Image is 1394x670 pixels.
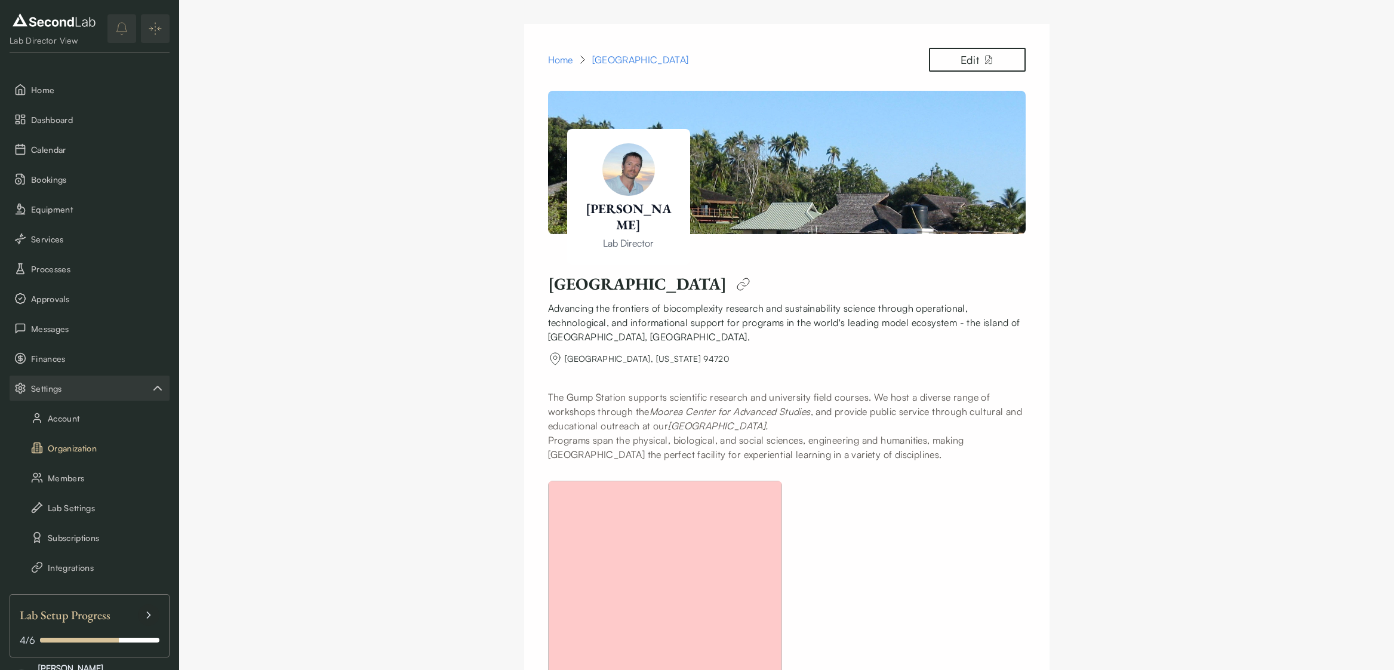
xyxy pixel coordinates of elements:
[31,382,150,395] span: Settings
[984,55,993,64] img: edit
[548,352,562,366] img: org-name
[10,107,170,132] button: Dashboard
[10,286,170,311] button: Approvals
[10,256,170,281] button: Processes
[31,263,165,275] span: Processes
[10,35,99,47] div: Lab Director View
[10,465,170,490] button: Members
[565,354,730,364] span: [GEOGRAPHIC_DATA], [US_STATE] 94720
[10,376,170,401] button: Settings
[31,84,165,96] span: Home
[10,167,170,192] button: Bookings
[961,51,979,68] p: Edit
[10,435,170,460] button: Organization
[929,48,1026,72] button: Edit
[548,91,1026,234] img: Kyle Koleoglou
[602,143,655,196] img: Kyle Koleoglou
[548,53,573,67] a: Home
[10,196,170,222] button: Equipment
[107,14,136,43] button: notifications
[584,201,673,233] h1: [PERSON_NAME]
[31,322,165,335] span: Messages
[10,137,170,162] button: Calendar
[31,143,165,156] span: Calendar
[10,405,170,431] button: Account
[548,433,1026,462] p: Programs span the physical, biological, and social sciences, engineering and humanities, making [...
[10,11,99,30] img: logo
[10,525,170,550] button: Subscriptions
[10,555,170,580] button: Integrations
[548,273,727,294] h1: [GEOGRAPHIC_DATA]
[10,346,170,371] button: Finances
[10,376,170,401] div: Settings sub items
[141,14,170,43] button: Expand/Collapse sidebar
[592,53,688,67] div: Gump Station
[548,390,1026,433] p: The Gump Station supports scientific research and university field courses. We host a diverse ran...
[31,233,165,245] span: Services
[584,236,673,250] p: Lab Director
[548,301,1026,344] p: Advancing the frontiers of biocomplexity research and sustainability science through operational,...
[668,420,768,432] em: [GEOGRAPHIC_DATA].
[10,495,170,520] button: Lab Settings
[10,77,170,102] button: Home
[31,113,165,126] span: Dashboard
[31,352,165,365] span: Finances
[650,405,811,417] em: Moorea Center for Advanced Studies
[31,173,165,186] span: Bookings
[20,633,35,647] span: 4 / 6
[20,604,110,626] span: Lab Setup Progress
[731,272,755,296] img: edit
[10,316,170,341] button: Messages
[31,293,165,305] span: Approvals
[31,203,165,216] span: Equipment
[10,226,170,251] button: Services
